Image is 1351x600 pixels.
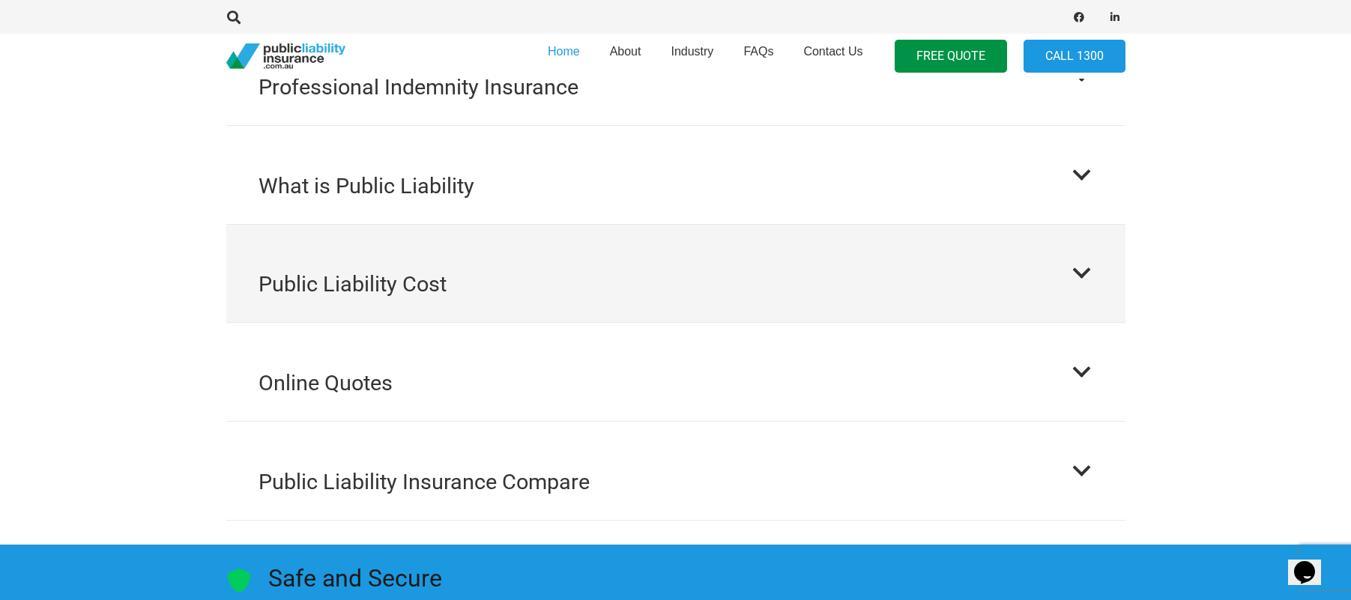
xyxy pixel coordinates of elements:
[259,367,393,399] h2: Online Quotes
[671,45,713,58] span: Industry
[1024,40,1125,73] a: Call 1300
[1288,540,1336,585] iframe: chat widget
[548,45,580,58] span: Home
[1284,555,1340,589] a: Back to top
[595,29,656,83] a: About
[788,29,877,83] a: Contact Us
[610,45,641,58] span: About
[259,71,578,103] h2: Professional Indemnity Insurance
[226,225,1125,323] button: Public Liability Cost
[220,10,250,24] a: Search
[895,40,1007,73] a: FREE QUOTE
[259,466,590,498] h2: Public Liability Insurance Compare
[533,29,595,83] a: Home
[743,45,773,58] span: FAQs
[226,422,1125,520] button: Public Liability Insurance Compare
[803,45,862,58] span: Contact Us
[259,170,474,202] h2: What is Public Liability
[1069,7,1089,28] a: Facebook
[226,43,345,70] a: pli_logotransparent
[1104,7,1125,28] a: LinkedIn
[728,29,788,83] a: FAQs
[656,29,728,83] a: Industry
[259,268,447,300] h2: Public Liability Cost
[226,323,1125,421] button: Online Quotes
[226,126,1125,224] button: What is Public Liability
